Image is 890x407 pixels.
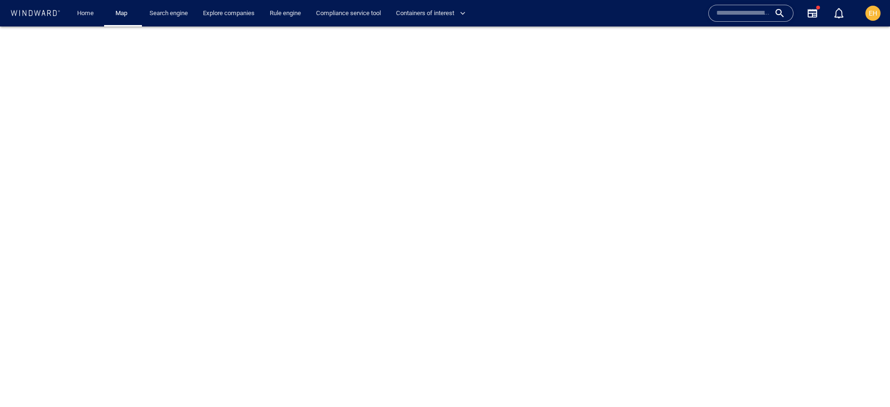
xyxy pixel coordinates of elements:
button: Map [108,5,138,22]
iframe: Chat [850,364,883,400]
a: Search engine [146,5,192,22]
a: Home [73,5,97,22]
span: Containers of interest [396,8,466,19]
span: EH [869,9,877,17]
div: Notification center [833,8,845,19]
a: Compliance service tool [312,5,385,22]
button: Home [70,5,100,22]
button: EH [864,4,882,23]
a: Map [112,5,134,22]
a: Rule engine [266,5,305,22]
button: Containers of interest [392,5,474,22]
a: Explore companies [199,5,258,22]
